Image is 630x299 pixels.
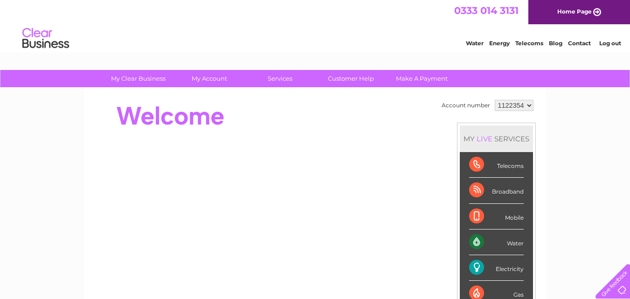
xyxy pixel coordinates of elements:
[515,40,543,47] a: Telecoms
[383,70,460,87] a: Make A Payment
[469,229,524,255] div: Water
[95,5,536,45] div: Clear Business is a trading name of Verastar Limited (registered in [GEOGRAPHIC_DATA] No. 3667643...
[469,204,524,229] div: Mobile
[568,40,591,47] a: Contact
[242,70,318,87] a: Services
[469,152,524,178] div: Telecoms
[489,40,510,47] a: Energy
[22,24,69,53] img: logo.png
[439,97,492,113] td: Account number
[469,255,524,281] div: Electricity
[312,70,389,87] a: Customer Help
[100,70,177,87] a: My Clear Business
[549,40,562,47] a: Blog
[466,40,484,47] a: Water
[454,5,519,16] a: 0333 014 3131
[475,134,494,143] div: LIVE
[469,178,524,203] div: Broadband
[599,40,621,47] a: Log out
[171,70,248,87] a: My Account
[460,125,533,152] div: MY SERVICES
